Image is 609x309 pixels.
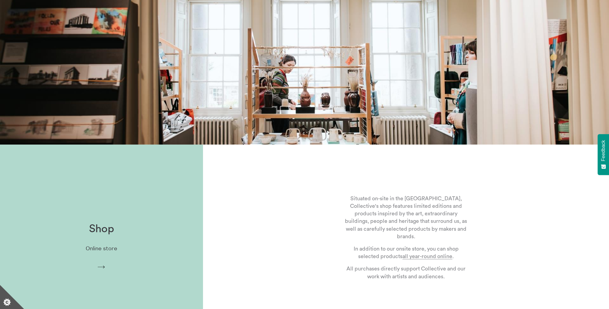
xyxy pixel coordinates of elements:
p: All purchases directly support Collective and our work with artists and audiences. [344,265,468,280]
button: Feedback - Show survey [598,134,609,175]
h1: Shop [89,223,114,235]
a: all year-round online [402,254,452,259]
p: In addition to our onsite store, you can shop selected products . [344,245,468,260]
span: Feedback [601,140,606,161]
p: Online store [86,245,117,252]
p: Situated on-site in the [GEOGRAPHIC_DATA], Collective's shop features limited editions and produc... [344,195,468,240]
